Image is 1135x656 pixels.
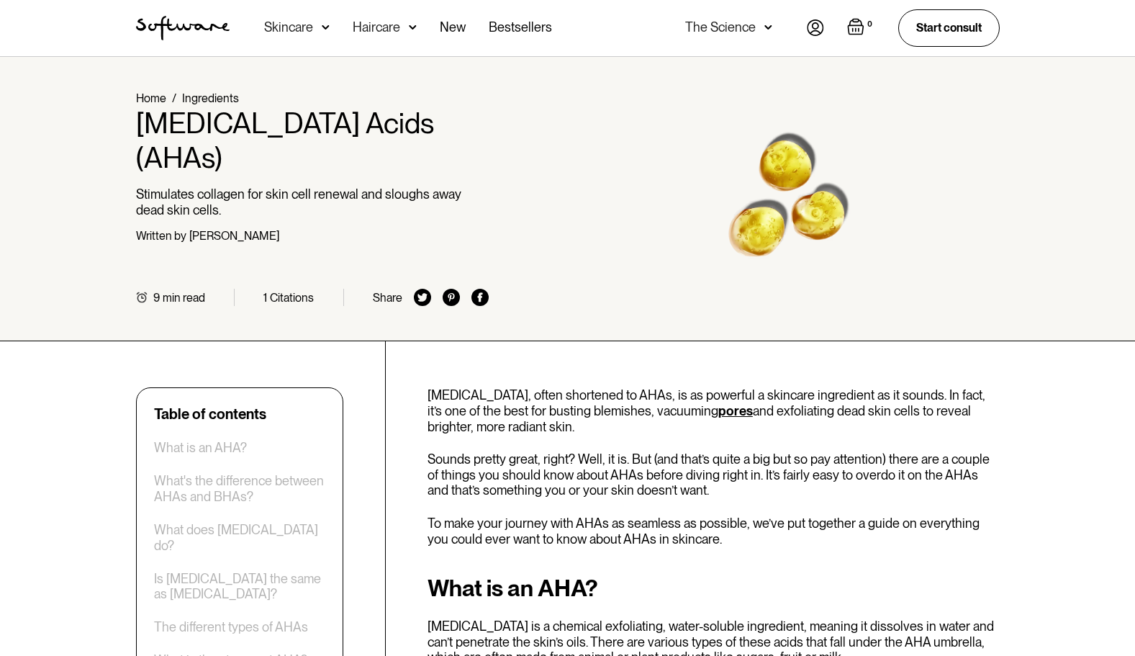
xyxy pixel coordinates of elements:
[136,16,230,40] img: Software Logo
[263,291,267,305] div: 1
[409,20,417,35] img: arrow down
[443,289,460,306] img: pinterest icon
[189,229,279,243] div: [PERSON_NAME]
[373,291,402,305] div: Share
[136,229,186,243] div: Written by
[270,291,314,305] div: Citations
[154,619,308,635] a: The different types of AHAs
[136,187,489,217] p: Stimulates collagen for skin cell renewal and sloughs away dead skin cells.
[847,18,875,38] a: Open empty cart
[718,403,753,418] a: pores
[685,20,756,35] div: The Science
[428,516,1000,547] p: To make your journey with AHAs as seamless as possible, we’ve put together a guide on everything ...
[353,20,400,35] div: Haircare
[154,405,266,423] div: Table of contents
[428,451,1000,498] p: Sounds pretty great, right? Well, it is. But (and that’s quite a big but so pay attention) there ...
[163,291,205,305] div: min read
[428,575,1000,601] h2: What is an AHA?
[264,20,313,35] div: Skincare
[154,522,325,553] a: What does [MEDICAL_DATA] do?
[471,289,489,306] img: facebook icon
[153,291,160,305] div: 9
[136,16,230,40] a: home
[136,106,489,175] h1: [MEDICAL_DATA] Acids (AHAs)
[172,91,176,105] div: /
[898,9,1000,46] a: Start consult
[764,20,772,35] img: arrow down
[154,473,325,504] a: What's the difference between AHAs and BHAs?
[182,91,239,105] a: Ingredients
[414,289,431,306] img: twitter icon
[322,20,330,35] img: arrow down
[154,440,247,456] a: What is an AHA?
[154,571,325,602] a: Is [MEDICAL_DATA] the same as [MEDICAL_DATA]?
[136,91,166,105] a: Home
[428,387,1000,434] p: [MEDICAL_DATA], often shortened to AHAs, is as powerful a skincare ingredient as it sounds. In fa...
[864,18,875,31] div: 0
